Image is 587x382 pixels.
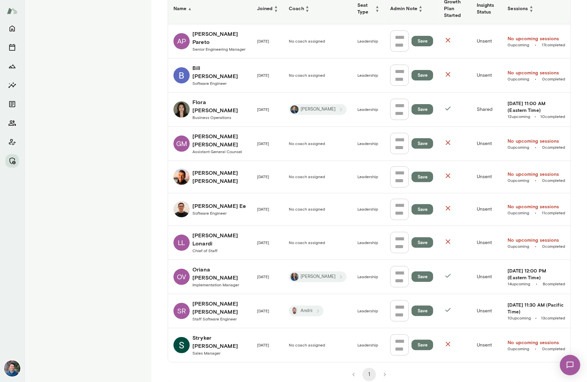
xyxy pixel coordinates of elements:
td: Unsent [471,161,502,193]
span: 0 completed [542,346,565,351]
button: Save [412,172,433,182]
span: Leadership [357,174,378,179]
button: Save [412,340,433,350]
span: ▼ [305,8,309,13]
nav: pagination navigation [346,368,393,381]
a: 0upcoming [508,177,530,183]
img: Stryker Mott [173,337,190,353]
span: 0 upcoming [508,144,530,150]
span: • [508,315,565,320]
td: Unsent [471,24,502,58]
img: Bill Kuang [173,67,190,83]
a: 0upcoming [508,346,530,351]
span: [DATE] [257,342,269,347]
a: 8completed [543,281,565,286]
a: No upcoming sessions [508,237,565,243]
a: 0upcoming [508,210,530,215]
a: 0upcoming [508,144,530,150]
span: 10 upcoming [508,315,531,320]
span: ▲ [274,4,278,8]
span: ▲ [188,6,192,11]
span: • [508,144,565,150]
td: Shared [471,93,502,127]
span: • [508,243,565,249]
div: SR [173,303,190,319]
a: 11completed [542,210,565,215]
a: 13completed [541,315,565,320]
button: Growth Plan [5,59,19,73]
div: Nicole Menkhoff[PERSON_NAME] [289,271,347,282]
h6: No upcoming sessions [508,203,565,210]
span: [DATE] [257,207,269,211]
span: 17 completed [542,42,565,47]
span: Staff Software Engineer [192,316,237,321]
span: Leadership [357,39,378,43]
span: [DATE] [257,141,269,146]
a: [DATE] 11:30 AM (Pacific Time) [508,302,565,315]
img: Kai Boon Ee [173,201,190,217]
span: Software Engineer [192,81,227,86]
span: 0 upcoming [508,346,530,351]
a: 17completed [542,42,565,47]
span: 8 completed [543,281,565,286]
button: Save [412,237,433,248]
span: [DATE] [257,308,269,313]
h6: Bill [PERSON_NAME] [192,64,246,80]
span: 11 completed [542,210,565,215]
span: Implementation Manager [192,282,239,287]
button: Home [5,22,19,35]
a: 10completed [540,114,565,119]
a: OVOriana [PERSON_NAME]Implementation Manager [173,265,246,288]
span: Software Engineer [192,211,227,215]
a: No upcoming sessions [508,69,565,76]
button: Save [412,138,433,149]
span: [DATE] [257,39,269,43]
h6: Seat Type [357,2,379,15]
h6: Sessions [508,4,565,13]
span: ▲ [305,4,309,8]
span: No coach assigned [289,207,325,211]
a: 0completed [542,76,565,81]
img: Flora Zhang [173,101,190,118]
span: No coach assigned [289,73,325,77]
span: 0 upcoming [508,42,530,47]
a: AP[PERSON_NAME] ParetoSenior Engineering Manager [173,30,246,53]
a: Flora ZhangFlora [PERSON_NAME]Business Operations [173,98,246,121]
a: [DATE] 11:00 AM (Eastern Time) [508,100,565,114]
td: Unsent [471,58,502,93]
span: 0 completed [542,243,565,249]
span: • [508,281,565,286]
span: ▲ [419,4,423,8]
a: 0upcoming [508,42,530,47]
span: 0 completed [542,144,565,150]
span: [DATE] [257,73,269,77]
div: pagination [168,362,571,381]
span: ▼ [375,8,379,13]
a: 12upcoming [508,114,531,119]
img: Alex Yu [4,360,20,377]
a: GM[PERSON_NAME] [PERSON_NAME]Assistant General Counsel [173,132,246,155]
div: Michael Alden[PERSON_NAME] [289,104,347,115]
a: [DATE] 12:00 PM (Eastern Time) [508,267,565,281]
span: 0 upcoming [508,76,530,81]
h6: Coach [289,4,347,13]
span: Sales Manager [192,351,220,355]
h6: Admin Note [390,4,433,13]
span: Andrii [297,308,316,314]
div: OV [173,269,190,285]
span: 10 completed [540,114,565,119]
h6: Joined [257,4,278,13]
span: No coach assigned [289,174,325,179]
button: page 1 [362,368,376,381]
span: Chief of Staff [192,248,217,253]
button: Save [412,70,433,80]
span: • [508,114,565,119]
a: 0completed [542,346,565,351]
td: Unsent [471,328,502,362]
button: Manage [5,154,19,168]
h6: [PERSON_NAME] Ee [192,202,246,210]
span: • [508,210,565,215]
